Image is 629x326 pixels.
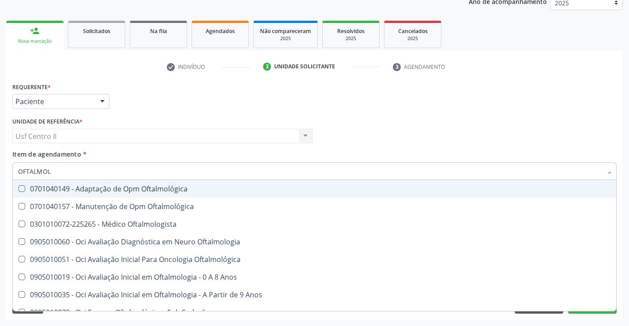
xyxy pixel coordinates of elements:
div: 0905010060 - Oci Avaliação Diagnóstica em Neuro Oftalmologia [18,238,611,245]
div: 0905010078 - Oci Exames Oftalmológicos Sob Sedação [18,309,611,316]
div: Unidade solicitante [274,63,335,71]
span: Não compareceram [260,27,311,35]
div: 0905010051 - Oci Avaliação Inicial Para Oncologia Oftalmológica [18,256,611,263]
div: 0905010019 - Oci Avaliação Inicial em Oftalmologia - 0 A 8 Anos [18,274,611,281]
span: Paciente [15,97,91,106]
span: Cancelados [398,27,428,35]
div: 0301010072-225265 - Médico Oftalmologista [18,221,611,228]
span: Solicitados [83,27,110,35]
span: Resolvidos [337,27,365,35]
label: Requerente [12,80,51,94]
div: 2 [263,63,271,71]
div: Nova marcação [12,38,57,45]
span: Item de agendamento [12,150,81,158]
div: 2025 [329,35,373,42]
input: Buscar por procedimentos [18,162,602,180]
div: person_add [30,26,40,36]
span: Agendados [206,27,235,35]
div: 2025 [260,35,311,42]
div: 0701040157 - Manutenção de Opm Oftalmológica [18,203,611,210]
div: 2025 [391,35,435,42]
div: 0905010035 - Oci Avaliação Inicial em Oftalmologia - A Partir de 9 Anos [18,291,611,298]
label: Unidade de referência [12,115,83,129]
div: 0701040149 - Adaptação de Opm Oftalmológica [18,185,611,192]
span: Na fila [150,27,167,35]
